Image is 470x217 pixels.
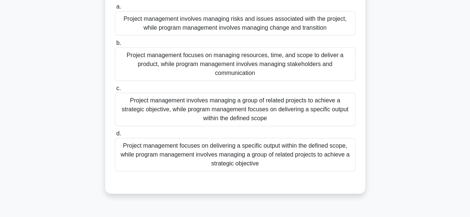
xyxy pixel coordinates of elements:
[116,85,121,91] span: c.
[115,138,356,171] div: Project management focuses on delivering a specific output within the defined scope, while progra...
[116,3,121,10] span: a.
[116,40,121,46] span: b.
[115,47,356,81] div: Project management focuses on managing resources, time, and scope to deliver a product, while pro...
[115,11,356,36] div: Project management involves managing risks and issues associated with the project, while program ...
[116,130,121,137] span: d.
[115,93,356,126] div: Project management involves managing a group of related projects to achieve a strategic objective...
